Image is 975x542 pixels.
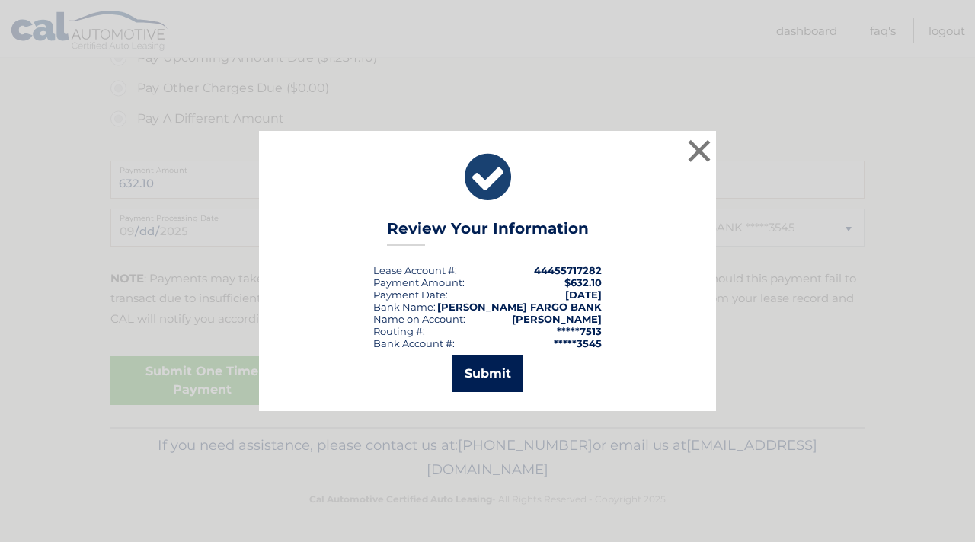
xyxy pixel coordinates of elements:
[512,313,602,325] strong: [PERSON_NAME]
[373,325,425,337] div: Routing #:
[373,289,448,301] div: :
[373,313,465,325] div: Name on Account:
[373,289,446,301] span: Payment Date
[373,264,457,276] div: Lease Account #:
[452,355,523,392] button: Submit
[684,135,714,166] button: ×
[387,219,589,246] h3: Review Your Information
[373,301,436,313] div: Bank Name:
[373,276,465,289] div: Payment Amount:
[565,289,602,301] span: [DATE]
[534,264,602,276] strong: 44455717282
[373,337,455,349] div: Bank Account #:
[437,301,602,313] strong: [PERSON_NAME] FARGO BANK
[564,276,602,289] span: $632.10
